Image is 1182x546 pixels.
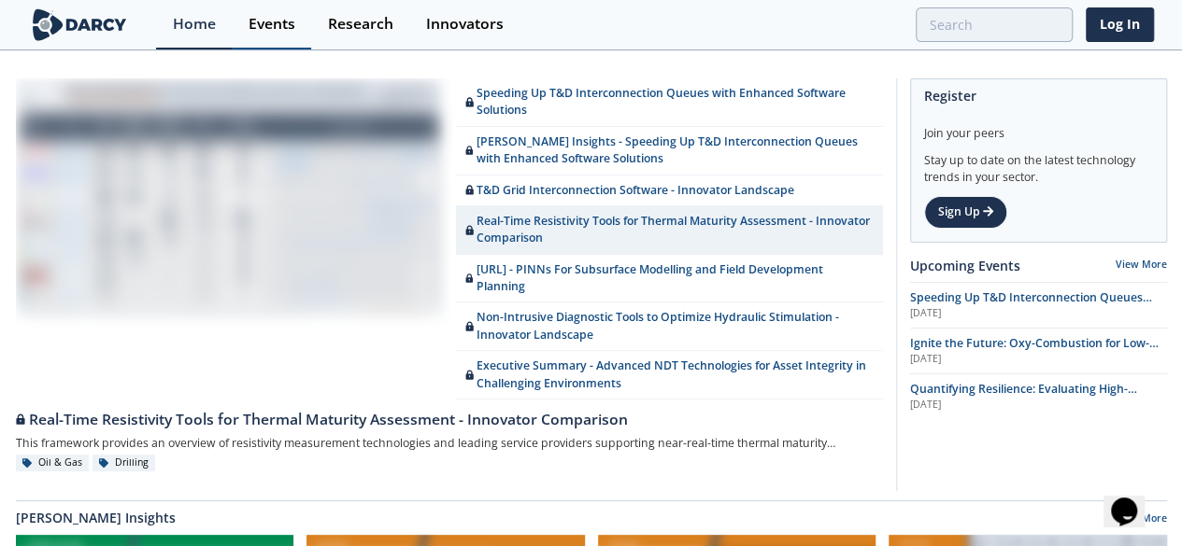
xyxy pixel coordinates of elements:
[1086,7,1154,42] a: Log In
[456,255,883,303] a: [URL] - PINNs For Subsurface Modelling and Field Development Planning
[924,112,1153,142] div: Join your peers
[456,206,883,255] a: Real-Time Resistivity Tools for Thermal Maturity Assessment - Innovator Comparison
[910,335,1167,367] a: Ignite the Future: Oxy-Combustion for Low-Carbon Power [DATE]
[328,17,393,32] div: Research
[910,398,1167,413] div: [DATE]
[910,289,1152,322] span: Speeding Up T&D Interconnection Queues with Enhanced Software Solutions
[924,142,1153,186] div: Stay up to date on the latest technology trends in your sector.
[456,351,883,399] a: Executive Summary - Advanced NDT Technologies for Asset Integrity in Challenging Environments
[16,399,883,431] a: Real-Time Resistivity Tools for Thermal Maturity Assessment - Innovator Comparison
[924,79,1153,112] div: Register
[916,7,1073,42] input: Advanced Search
[16,508,176,527] a: [PERSON_NAME] Insights
[910,381,1167,413] a: Quantifying Resilience: Evaluating High-Impact, Low-Frequency (HILF) Events [DATE]
[456,175,883,206] a: T&D Grid Interconnection Software - Innovator Landscape
[1116,258,1167,271] a: View More
[173,17,216,32] div: Home
[426,17,504,32] div: Innovators
[93,455,156,471] div: Drilling
[910,289,1167,321] a: Speeding Up T&D Interconnection Queues with Enhanced Software Solutions [DATE]
[465,85,873,119] div: Speeding Up T&D Interconnection Queues with Enhanced Software Solutions
[910,335,1159,368] span: Ignite the Future: Oxy-Combustion for Low-Carbon Power
[910,256,1020,275] a: Upcoming Events
[910,306,1167,321] div: [DATE]
[456,127,883,175] a: [PERSON_NAME] Insights - Speeding Up T&D Interconnection Queues with Enhanced Software Solutions
[456,302,883,351] a: Non-Intrusive Diagnostic Tools to Optimize Hydraulic Stimulation - Innovator Landscape
[16,409,883,431] div: Real-Time Resistivity Tools for Thermal Maturity Assessment - Innovator Comparison
[29,8,131,41] img: logo-wide.svg
[249,17,295,32] div: Events
[1104,471,1163,527] iframe: chat widget
[456,78,883,127] a: Speeding Up T&D Interconnection Queues with Enhanced Software Solutions
[16,455,90,471] div: Oil & Gas
[924,196,1007,228] a: Sign Up
[16,431,883,455] div: This framework provides an overview of resistivity measurement technologies and leading service p...
[910,381,1137,413] span: Quantifying Resilience: Evaluating High-Impact, Low-Frequency (HILF) Events
[910,352,1167,367] div: [DATE]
